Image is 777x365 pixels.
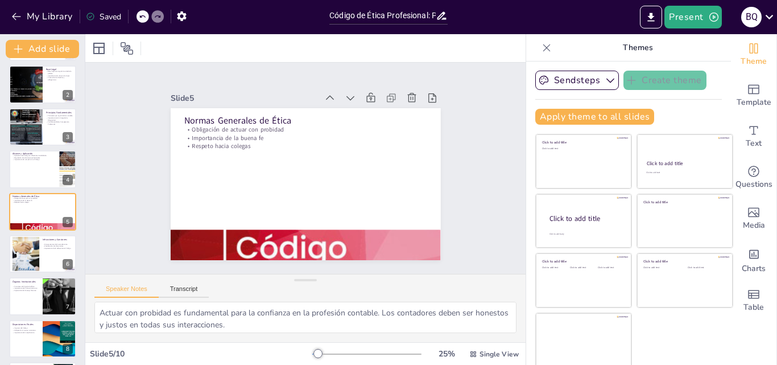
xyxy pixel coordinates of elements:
p: Alcance y Aplicación [13,152,56,155]
div: 2 [63,90,73,100]
div: https://cdn.sendsteps.com/images/logo/sendsteps_logo_white.pnghttps://cdn.sendsteps.com/images/lo... [9,277,76,315]
span: Position [120,42,134,55]
button: Transcript [159,285,209,298]
p: Themes [556,34,720,61]
div: Layout [90,39,108,58]
button: Add slide [6,40,79,58]
button: Sendsteps [535,71,619,90]
p: Importancia de la Integridad y Objetividad [46,117,73,121]
span: Questions [735,178,772,191]
div: 3 [63,132,73,142]
p: Normas Generales de Ética [184,114,427,127]
div: Click to add title [542,259,623,264]
div: Add a table [731,280,776,321]
p: Base legal que regula la contaduría pública [46,70,73,74]
p: Regulación de relaciones profesionales [13,157,56,159]
p: Funciones del Comité de Ética [13,285,39,288]
p: Importancia de cumplir con el Código [13,159,56,161]
div: Slide 5 [171,93,318,104]
button: Apply theme to all slides [535,109,654,125]
div: Click to add text [570,266,596,269]
div: Click to add text [646,171,722,174]
span: Template [737,96,771,109]
div: Click to add text [643,266,679,269]
div: 8 [9,320,76,358]
div: Click to add text [688,266,724,269]
div: https://cdn.sendsteps.com/images/logo/sendsteps_logo_white.pnghttps://cdn.sendsteps.com/images/lo... [9,193,76,231]
p: Obligación de actuar con probidad [184,125,427,134]
div: Click to add text [542,266,568,269]
div: Slide 5 / 10 [90,348,312,359]
div: 25 % [433,348,460,359]
button: Speaker Notes [94,285,159,298]
div: 8 [63,344,73,354]
p: Importancia de la adherencia al Código [43,247,73,249]
span: Charts [742,263,766,275]
p: Normas Generales de Ética [13,194,73,198]
div: Click to add title [643,199,725,204]
div: Click to add title [643,259,725,264]
p: Principios Fundamentales [46,111,73,114]
div: Click to add text [598,266,623,269]
p: Importancia de la buena fe [13,199,73,202]
p: Supervisión del Consejo Directivo [13,290,39,292]
div: Saved [86,11,121,22]
div: 5 [63,217,73,227]
div: 6 [63,259,73,269]
p: Importancia del cumplimiento [13,331,39,334]
div: https://cdn.sendsteps.com/images/logo/sendsteps_logo_white.pnghttps://cdn.sendsteps.com/images/lo... [9,108,76,146]
p: Clasificación de infracciones [43,245,73,248]
button: Present [664,6,721,28]
p: Consecuencias del incumplimiento [43,243,73,245]
button: B Q [741,6,762,28]
p: Base Legal [46,67,73,71]
p: Obligación de actuar con probidad [13,197,73,199]
div: Add ready made slides [731,75,776,116]
div: B Q [741,7,762,27]
p: Órganos Institucionales [13,280,39,284]
p: Confidencialidad y Competencia Profesional [46,121,73,125]
div: Click to add body [549,233,621,236]
p: Vigencia del Código [13,327,39,329]
p: Principios que rigen la ética contable [46,115,73,117]
p: Aplicación del Código en diferentes modalidades [13,155,56,157]
p: Adaptación a nuevas normativas [13,329,39,331]
div: Change the overall theme [731,34,776,75]
p: Importancia del Tribunal de Honor [13,288,39,290]
div: Add images, graphics, shapes or video [731,198,776,239]
p: Infracciones y Sanciones [43,238,73,241]
p: Importancia de conocer las leyes [46,75,73,77]
div: Click to add text [542,147,623,150]
p: Respeto hacia colegas [13,201,73,203]
div: https://cdn.sendsteps.com/images/logo/sendsteps_logo_white.pnghttps://cdn.sendsteps.com/images/lo... [9,235,76,273]
span: Text [746,137,762,150]
button: Export to PowerPoint [640,6,662,28]
div: Add charts and graphs [731,239,776,280]
span: Single View [480,350,519,359]
div: https://cdn.sendsteps.com/images/logo/sendsteps_logo_white.pnghttps://cdn.sendsteps.com/images/lo... [9,150,76,188]
input: Insert title [329,7,436,24]
div: 7 [63,302,73,312]
div: Click to add title [647,160,722,167]
textarea: Actuar con probidad es fundamental para la confianza en la profesión contable. Los contadores deb... [94,302,516,333]
div: Add text boxes [731,116,776,157]
div: 4 [63,175,73,185]
button: My Library [9,7,77,26]
span: Media [743,219,765,232]
div: https://cdn.sendsteps.com/images/logo/sendsteps_logo_white.pnghttps://cdn.sendsteps.com/images/lo... [9,65,76,103]
p: Disposiciones Finales [13,322,39,326]
span: Table [743,301,764,314]
span: Theme [741,55,767,68]
div: Click to add title [549,214,622,224]
div: Click to add title [542,140,623,145]
p: Protección de derechos y obligaciones [46,76,73,80]
p: Respeto hacia colegas [184,142,427,150]
button: Create theme [623,71,706,90]
div: Get real-time input from your audience [731,157,776,198]
p: Importancia de la buena fe [184,134,427,142]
